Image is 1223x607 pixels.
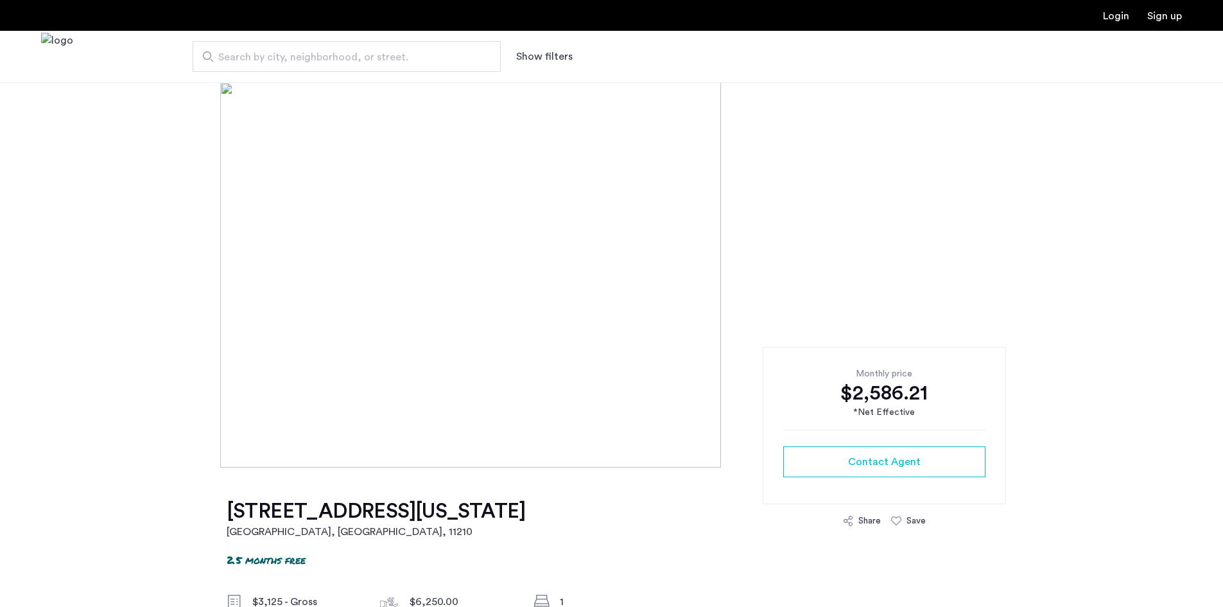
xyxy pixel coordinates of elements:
[516,49,573,64] button: Show or hide filters
[1103,11,1129,21] a: Login
[41,33,73,81] img: logo
[193,41,501,72] input: Apartment Search
[41,33,73,81] a: Cazamio Logo
[220,82,1003,468] img: [object%20Object]
[906,515,926,527] div: Save
[783,380,985,406] div: $2,586.21
[227,498,525,540] a: [STREET_ADDRESS][US_STATE][GEOGRAPHIC_DATA], [GEOGRAPHIC_DATA], 11210
[227,498,525,524] h1: [STREET_ADDRESS][US_STATE]
[848,454,921,470] span: Contact Agent
[227,552,306,567] p: 2.5 months free
[783,406,985,419] div: *Net Effective
[858,515,881,527] div: Share
[783,446,985,477] button: button
[227,524,525,540] h2: [GEOGRAPHIC_DATA], [GEOGRAPHIC_DATA] , 11210
[783,367,985,380] div: Monthly price
[1147,11,1182,21] a: Registration
[218,49,465,65] span: Search by city, neighborhood, or street.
